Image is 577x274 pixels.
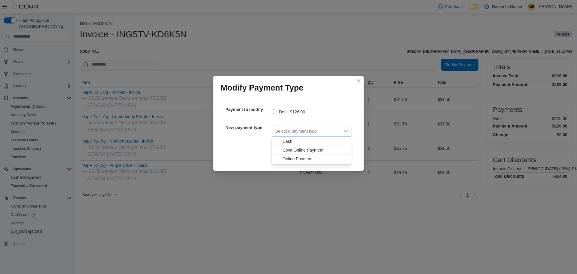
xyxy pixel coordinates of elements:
[272,146,352,155] button: Cova Online Payment
[272,155,352,163] button: Online Payment
[272,137,352,146] button: Cash
[282,138,348,144] span: Cash
[355,77,362,84] button: Closes this modal window
[282,156,348,162] span: Online Payment
[343,129,348,134] button: Close list of options
[282,147,348,153] span: Cova Online Payment
[225,103,270,115] h5: Payment to modify
[272,137,352,163] div: Choose from the following options
[225,122,270,134] h5: New payment type
[275,128,276,135] input: Accessible screen reader label
[221,83,304,93] h1: Modify Payment Type
[272,108,305,115] label: Debit $126.00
